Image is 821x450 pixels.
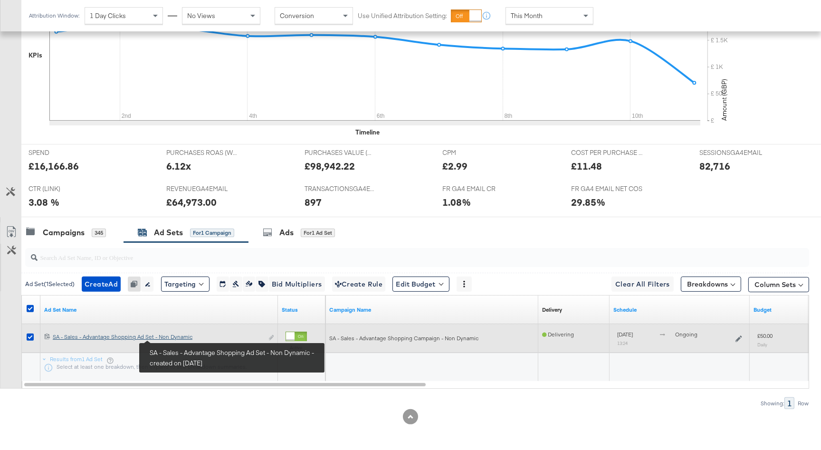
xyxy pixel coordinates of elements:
div: £16,166.86 [29,159,79,173]
label: Active [286,345,307,351]
button: Clear All Filters [611,277,674,292]
span: FR GA4 EMAIL NET COS [571,184,642,193]
button: Breakdowns [681,277,741,292]
button: Create Rule [332,277,386,292]
div: for 1 Campaign [190,229,234,237]
span: Delivering [542,331,574,338]
div: 1 [784,397,794,409]
span: SESSIONSGA4EMAIL [700,148,771,157]
span: SPEND [29,148,100,157]
div: £50.00 [757,332,773,340]
div: Campaigns [43,227,85,238]
div: SA - Sales - Advantage Shopping Ad Set - Non Dynamic [53,333,263,341]
span: Clear All Filters [615,278,670,290]
text: Amount (GBP) [720,79,728,121]
span: TRANSACTIONSGA4EMAIL [305,184,376,193]
span: PURCHASES ROAS (WEBSITE EVENTS) [167,148,238,157]
span: PURCHASES VALUE (WEBSITE EVENTS) [305,148,376,157]
span: Conversion [280,11,314,20]
div: 3.08 % [29,195,59,209]
button: CreateAd [82,277,121,292]
span: [DATE] [617,331,633,338]
a: Shows when your Ad Set is scheduled to deliver. [613,306,746,314]
span: SA - Sales - Advantage Shopping Campaign - Non Dynamic [329,335,478,342]
div: Ad Sets [154,227,183,238]
div: for 1 Ad Set [301,229,335,237]
span: Create Ad [85,278,118,290]
a: Your campaign name. [329,306,535,314]
span: No Views [187,11,215,20]
span: REVENUEGA4EMAIL [167,184,238,193]
div: Attribution Window: [29,12,80,19]
div: 82,716 [700,159,731,173]
span: This Month [511,11,543,20]
div: Showing: [760,400,784,407]
div: Timeline [356,128,380,137]
div: 345 [92,229,106,237]
span: ongoing [675,331,697,338]
div: £98,942.22 [305,159,355,173]
span: CPM [443,148,514,157]
span: Create Rule [335,278,383,290]
sub: Daily [757,342,767,347]
sub: 13:24 [617,340,628,346]
span: CTR (LINK) [29,184,100,193]
div: Ad Set ( 1 Selected) [25,280,75,288]
div: 29.85% [571,195,605,209]
button: Bid Multipliers [268,277,325,292]
div: Delivery [542,306,562,314]
div: 897 [305,195,322,209]
button: Edit Budget [392,277,449,292]
button: Column Sets [748,277,809,292]
div: £64,973.00 [167,195,217,209]
button: Targeting [161,277,210,292]
span: COST PER PURCHASE (WEBSITE EVENTS) [571,148,642,157]
label: Use Unified Attribution Setting: [358,11,447,20]
a: SA - Sales - Advantage Shopping Ad Set - Non Dynamic [53,333,263,343]
a: Your Ad Set name. [44,306,274,314]
span: 1 Day Clicks [90,11,126,20]
div: Ads [279,227,294,238]
div: 1.08% [443,195,471,209]
input: Search Ad Set Name, ID or Objective [38,244,738,263]
a: Reflects the ability of your Ad Set to achieve delivery based on ad states, schedule and budget. [542,306,562,314]
div: 6.12x [167,159,191,173]
a: Shows the current state of your Ad Set. [282,306,322,314]
div: £11.48 [571,159,602,173]
span: Bid Multipliers [272,278,322,290]
div: KPIs [29,51,42,60]
div: Row [797,400,809,407]
span: FR GA4 EMAIL CR [443,184,514,193]
div: £2.99 [443,159,468,173]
